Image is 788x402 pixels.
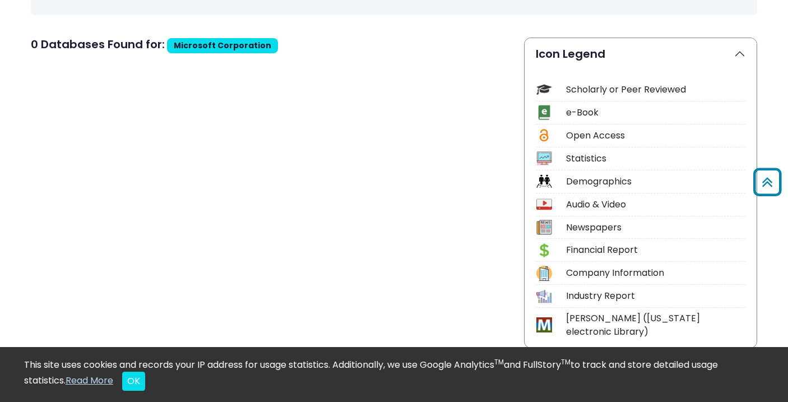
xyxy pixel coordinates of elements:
[536,82,551,97] img: Icon Scholarly or Peer Reviewed
[536,317,551,332] img: Icon MeL (Michigan electronic Library)
[566,266,745,280] div: Company Information
[536,220,551,235] img: Icon Newspapers
[537,128,551,143] img: Icon Open Access
[536,151,551,166] img: Icon Statistics
[749,173,785,191] a: Back to Top
[561,357,571,367] sup: TM
[536,197,551,212] img: Icon Audio & Video
[566,221,745,234] div: Newspapers
[566,289,745,303] div: Industry Report
[536,174,551,189] img: Icon Demographics
[566,175,745,188] div: Demographics
[31,36,165,52] span: 0 Databases Found for:
[174,40,271,51] span: Microsoft Corporation
[525,38,757,70] button: Icon Legend
[566,243,745,257] div: Financial Report
[24,358,764,391] div: This site uses cookies and records your IP address for usage statistics. Additionally, we use Goo...
[566,129,745,142] div: Open Access
[566,198,745,211] div: Audio & Video
[566,106,745,119] div: e-Book
[566,312,745,339] div: [PERSON_NAME] ([US_STATE] electronic Library)
[536,289,551,304] img: Icon Industry Report
[536,266,551,281] img: Icon Company Information
[494,357,504,367] sup: TM
[536,243,551,258] img: Icon Financial Report
[122,372,145,391] button: Close
[566,152,745,165] div: Statistics
[566,83,745,96] div: Scholarly or Peer Reviewed
[536,105,551,120] img: Icon e-Book
[66,374,113,387] a: Read More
